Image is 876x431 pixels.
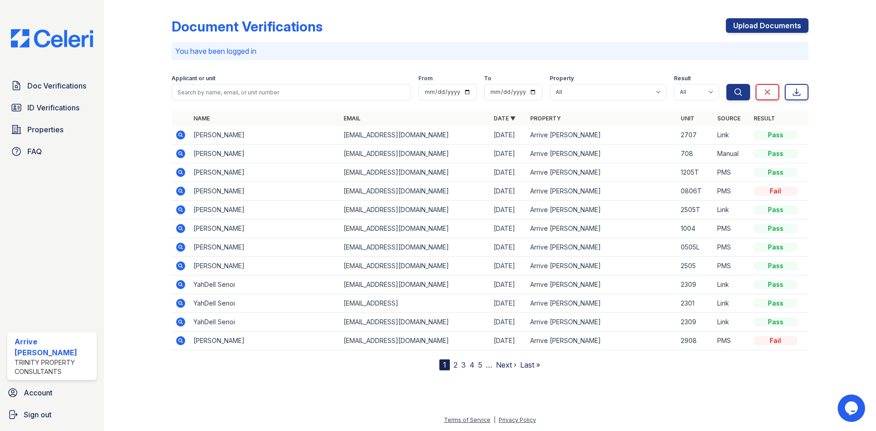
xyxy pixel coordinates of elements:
a: Privacy Policy [499,416,536,423]
td: PMS [714,332,750,350]
td: Arrive [PERSON_NAME] [527,275,677,294]
td: Arrive [PERSON_NAME] [527,163,677,182]
td: Manual [714,145,750,163]
td: [EMAIL_ADDRESS][DOMAIN_NAME] [340,145,490,163]
span: FAQ [27,146,42,157]
td: [EMAIL_ADDRESS][DOMAIN_NAME] [340,219,490,238]
a: Next › [496,360,516,369]
td: Link [714,126,750,145]
td: [DATE] [490,257,527,275]
td: PMS [714,182,750,201]
div: Pass [754,299,798,308]
td: [DATE] [490,332,527,350]
td: 2309 [677,313,714,332]
td: [EMAIL_ADDRESS][DOMAIN_NAME] [340,257,490,275]
div: Pass [754,261,798,270]
div: Fail [754,187,798,196]
td: [DATE] [490,294,527,313]
td: Arrive [PERSON_NAME] [527,257,677,275]
td: [DATE] [490,126,527,145]
td: [EMAIL_ADDRESS][DOMAIN_NAME] [340,182,490,201]
td: [EMAIL_ADDRESS][DOMAIN_NAME] [340,238,490,257]
td: PMS [714,238,750,257]
a: Result [754,115,775,122]
label: From [418,75,433,82]
div: Pass [754,243,798,252]
td: [DATE] [490,219,527,238]
span: Doc Verifications [27,80,86,91]
td: [EMAIL_ADDRESS][DOMAIN_NAME] [340,163,490,182]
a: Upload Documents [726,18,808,33]
a: Terms of Service [444,416,490,423]
td: Arrive [PERSON_NAME] [527,313,677,332]
input: Search by name, email, or unit number [172,84,411,100]
td: [PERSON_NAME] [190,145,340,163]
td: 2505T [677,201,714,219]
td: Link [714,294,750,313]
a: Sign out [4,405,100,424]
td: 2707 [677,126,714,145]
span: ID Verifications [27,102,79,113]
div: Pass [754,280,798,289]
td: [PERSON_NAME] [190,238,340,257]
a: Doc Verifications [7,77,97,95]
td: [PERSON_NAME] [190,332,340,350]
td: Arrive [PERSON_NAME] [527,332,677,350]
td: Arrive [PERSON_NAME] [527,294,677,313]
iframe: chat widget [838,395,867,422]
td: 1004 [677,219,714,238]
div: | [494,416,495,423]
td: [PERSON_NAME] [190,257,340,275]
td: Arrive [PERSON_NAME] [527,238,677,257]
td: [EMAIL_ADDRESS][DOMAIN_NAME] [340,126,490,145]
div: Pass [754,130,798,140]
td: [DATE] [490,201,527,219]
td: PMS [714,257,750,275]
td: [EMAIL_ADDRESS][DOMAIN_NAME] [340,313,490,332]
a: ID Verifications [7,99,97,117]
td: 2908 [677,332,714,350]
td: [EMAIL_ADDRESS] [340,294,490,313]
td: [PERSON_NAME] [190,201,340,219]
a: Date ▼ [494,115,516,122]
td: PMS [714,219,750,238]
td: 0505L [677,238,714,257]
td: 0806T [677,182,714,201]
td: [PERSON_NAME] [190,126,340,145]
td: Link [714,313,750,332]
td: [EMAIL_ADDRESS][DOMAIN_NAME] [340,332,490,350]
div: 1 [439,359,450,370]
a: Unit [681,115,694,122]
td: [DATE] [490,238,527,257]
td: [PERSON_NAME] [190,163,340,182]
a: 3 [461,360,466,369]
td: Arrive [PERSON_NAME] [527,182,677,201]
td: Link [714,275,750,294]
div: Pass [754,168,798,177]
label: Applicant or unit [172,75,215,82]
a: Properties [7,120,97,139]
td: [PERSON_NAME] [190,182,340,201]
td: Arrive [PERSON_NAME] [527,219,677,238]
td: [DATE] [490,182,527,201]
td: 2309 [677,275,714,294]
td: 2301 [677,294,714,313]
div: Document Verifications [172,18,323,35]
td: YahDell Senoi [190,275,340,294]
p: You have been logged in [175,46,805,57]
td: [DATE] [490,163,527,182]
a: Property [530,115,561,122]
a: Source [717,115,740,122]
td: 708 [677,145,714,163]
span: … [486,359,492,370]
div: Trinity Property Consultants [15,358,93,376]
td: [DATE] [490,275,527,294]
label: Result [674,75,691,82]
a: Account [4,384,100,402]
span: Properties [27,124,63,135]
td: [DATE] [490,313,527,332]
img: CE_Logo_Blue-a8612792a0a2168367f1c8372b55b34899dd931a85d93a1a3d3e32e68fde9ad4.png [4,29,100,47]
td: YahDell Senoi [190,294,340,313]
td: PMS [714,163,750,182]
